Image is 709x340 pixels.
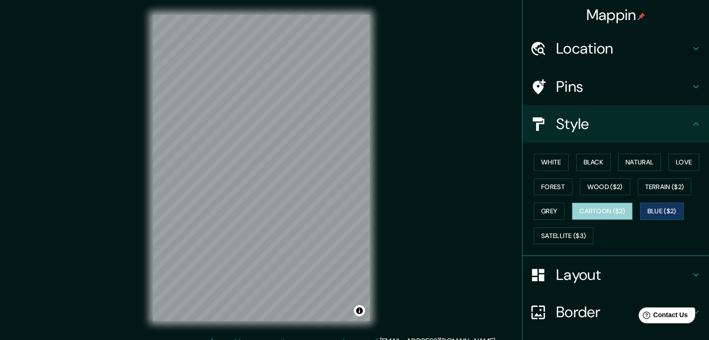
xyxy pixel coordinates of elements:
h4: Layout [556,265,690,284]
button: Cartoon ($2) [572,203,633,220]
button: Satellite ($3) [534,227,593,245]
div: Border [523,293,709,331]
h4: Style [556,115,690,133]
button: Black [576,154,611,171]
button: Forest [534,178,572,196]
button: Grey [534,203,564,220]
h4: Mappin [586,6,646,24]
div: Pins [523,68,709,105]
h4: Pins [556,77,690,96]
canvas: Map [153,15,370,321]
iframe: Help widget launcher [626,304,699,330]
button: White [534,154,569,171]
button: Natural [618,154,661,171]
button: Wood ($2) [580,178,630,196]
h4: Location [556,39,690,58]
img: pin-icon.png [638,13,645,20]
button: Love [668,154,699,171]
button: Terrain ($2) [638,178,692,196]
div: Location [523,30,709,67]
button: Toggle attribution [354,305,365,316]
h4: Border [556,303,690,321]
div: Style [523,105,709,143]
button: Blue ($2) [640,203,684,220]
div: Layout [523,256,709,293]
